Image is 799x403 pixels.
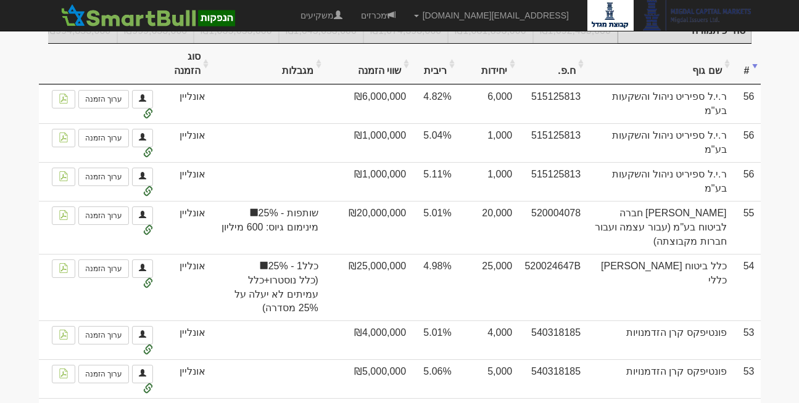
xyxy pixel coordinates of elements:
[78,168,129,186] a: ערוך הזמנה
[587,84,732,123] td: ר.י.ל ספיריט ניהול והשקעות בע"מ
[325,84,412,123] td: ₪6,000,000
[325,254,412,320] td: ₪25,000,000
[325,123,412,162] td: ₪1,000,000
[78,365,129,383] a: ערוך הזמנה
[159,359,212,398] td: אונליין
[518,84,587,123] td: 515125813
[587,162,732,201] td: ר.י.ל ספיריט ניהול והשקעות בע"מ
[458,84,519,123] td: 6,000
[59,263,68,273] img: pdf-file-icon.png
[78,326,129,344] a: ערוך הזמנה
[218,206,318,221] span: שותפות - 25%
[159,254,212,320] td: אונליין
[412,254,458,320] td: 4.98%
[159,123,212,162] td: אונליין
[733,44,761,85] th: #: activate to sort column ascending
[59,94,68,104] img: pdf-file-icon.png
[78,206,129,225] a: ערוך הזמנה
[412,359,458,398] td: 5.06%
[57,3,239,28] img: SmartBull Logo
[218,259,318,274] span: כלל1 - 25%
[325,359,412,398] td: ₪5,000,000
[458,123,519,162] td: 1,000
[458,359,519,398] td: 5,000
[59,210,68,220] img: pdf-file-icon.png
[733,359,761,398] td: 53
[733,320,761,359] td: 53
[218,221,318,235] span: מינימום גיוס: 600 מיליון
[212,44,325,85] th: מגבלות: activate to sort column ascending
[78,129,129,147] a: ערוך הזמנה
[518,123,587,162] td: 515125813
[325,44,412,85] th: שווי הזמנה: activate to sort column ascending
[733,162,761,201] td: 56
[587,123,732,162] td: ר.י.ל ספיריט ניהול והשקעות בע"מ
[218,274,318,316] span: (כלל נוסטרו+כלל עמיתים לא יעלה על 25% מסדרה)
[325,162,412,201] td: ₪1,000,000
[518,254,587,320] td: 520024647B
[587,44,732,85] th: שם גוף: activate to sort column ascending
[587,254,732,320] td: כלל ביטוח [PERSON_NAME] כללי
[518,201,587,254] td: 520004078
[59,330,68,340] img: pdf-file-icon.png
[159,44,212,85] th: סוג הזמנה: activate to sort column ascending
[59,368,68,378] img: pdf-file-icon.png
[587,320,732,359] td: פונטיפקס קרן הזדמנויות
[458,254,519,320] td: 25,000
[587,201,732,254] td: [PERSON_NAME] חברה לביטוח בע"מ (עבור עצמה ועבור חברות מקבוצתה)
[518,359,587,398] td: 540318185
[458,44,519,85] th: יחידות: activate to sort column ascending
[412,162,458,201] td: 5.11%
[59,132,68,142] img: pdf-file-icon.png
[587,359,732,398] td: פונטיפקס קרן הזדמנויות
[733,84,761,123] td: 56
[159,162,212,201] td: אונליין
[733,201,761,254] td: 55
[78,259,129,278] a: ערוך הזמנה
[518,320,587,359] td: 540318185
[59,171,68,181] img: pdf-file-icon.png
[412,320,458,359] td: 5.01%
[78,90,129,108] a: ערוך הזמנה
[412,84,458,123] td: 4.82%
[518,162,587,201] td: 515125813
[159,201,212,254] td: אונליין
[518,44,587,85] th: ח.פ.: activate to sort column ascending
[412,123,458,162] td: 5.04%
[458,320,519,359] td: 4,000
[159,320,212,359] td: אונליין
[458,201,519,254] td: 20,000
[159,84,212,123] td: אונליין
[733,123,761,162] td: 56
[325,320,412,359] td: ₪4,000,000
[325,201,412,254] td: ₪20,000,000
[412,44,458,85] th: ריבית: activate to sort column ascending
[412,201,458,254] td: 5.01%
[458,162,519,201] td: 1,000
[733,254,761,320] td: 54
